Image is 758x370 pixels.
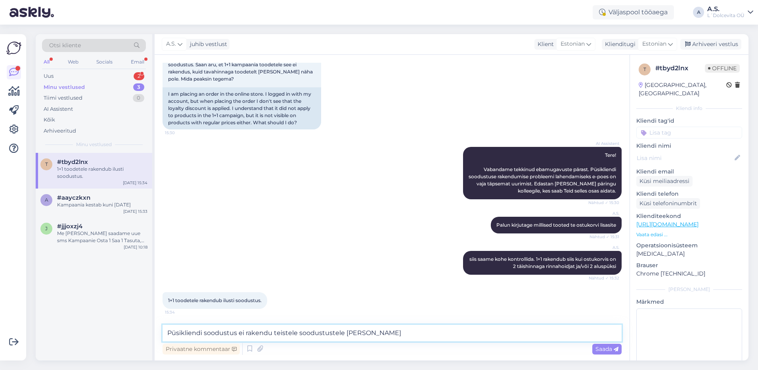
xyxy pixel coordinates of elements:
[636,298,742,306] p: Märkmed
[57,201,147,208] div: Kampaania kestab kuni [DATE]
[707,6,745,12] div: A.S.
[636,270,742,278] p: Chrome [TECHNICAL_ID]
[636,142,742,150] p: Kliendi nimi
[134,72,144,80] div: 2
[636,190,742,198] p: Kliendi telefon
[95,57,114,67] div: Socials
[636,176,693,187] div: Küsi meiliaadressi
[593,5,674,19] div: Väljaspool tööaega
[636,221,699,228] a: [URL][DOMAIN_NAME]
[42,57,51,67] div: All
[129,57,146,67] div: Email
[57,223,82,230] span: #jjjoxzj4
[44,116,55,124] div: Kõik
[6,40,21,56] img: Askly Logo
[44,83,85,91] div: Minu vestlused
[602,40,635,48] div: Klienditugi
[45,161,48,167] span: t
[642,40,666,48] span: Estonian
[57,230,147,244] div: Me [PERSON_NAME] saadame uue sms Kampaanie Osta 1 Saa 1 Tasuta, palun andke teada kas see [PERSON...
[707,6,753,19] a: A.S.L´Dolcevita OÜ
[636,127,742,139] input: Lisa tag
[680,39,741,50] div: Arhiveeri vestlus
[76,141,112,148] span: Minu vestlused
[643,66,646,72] span: t
[636,117,742,125] p: Kliendi tag'id
[168,297,262,303] span: 1+1 toodetele rakendub ilusti soodustus.
[636,241,742,250] p: Operatsioonisüsteem
[636,250,742,258] p: [MEDICAL_DATA]
[163,325,622,341] textarea: Püsikliendi soodustus ei rakendu teistele soodustustele [PERSON_NAME]
[636,261,742,270] p: Brauser
[707,12,745,19] div: L´Dolcevita OÜ
[165,130,195,136] span: 15:30
[636,212,742,220] p: Klienditeekond
[163,87,321,129] div: I am placing an order in the online store. I logged in with my account, but when placing the orde...
[49,41,81,50] span: Otsi kliente
[124,244,147,250] div: [DATE] 10:18
[57,194,90,201] span: #aayczkxn
[636,286,742,293] div: [PERSON_NAME]
[57,158,88,166] span: #tbyd2lnx
[133,94,144,102] div: 0
[45,197,48,203] span: a
[133,83,144,91] div: 3
[588,200,619,206] span: Nähtud ✓ 15:30
[165,309,195,315] span: 15:34
[44,127,76,135] div: Arhiveeritud
[163,344,240,355] div: Privaatne kommentaar
[166,40,176,48] span: A.S.
[639,81,726,98] div: [GEOGRAPHIC_DATA], [GEOGRAPHIC_DATA]
[123,180,147,186] div: [DATE] 15:34
[636,168,742,176] p: Kliendi email
[496,222,616,228] span: Palun kirjutage millised tooted te ostukorvi lisasite
[590,141,619,146] span: AI Assistent
[590,245,619,251] span: A.S.
[44,94,82,102] div: Tiimi vestlused
[637,154,733,162] input: Lisa nimi
[636,198,700,209] div: Küsi telefoninumbrit
[168,47,314,82] span: Teen tellimust e-poest. Logisin oma kontoga sisse, kuid tellimuse tegemisel ma ri näe, et rakendu...
[66,57,80,67] div: Web
[469,256,617,269] span: siis saame kohe kontrollida. 1+1 rakendub siis kui ostukorvis on 2 täishinnaga rinnahoidjat ja/võ...
[595,345,618,353] span: Saada
[590,234,619,240] span: Nähtud ✓ 15:31
[636,231,742,238] p: Vaata edasi ...
[187,40,227,48] div: juhib vestlust
[57,166,147,180] div: 1+1 toodetele rakendub ilusti soodustus.
[590,210,619,216] span: A.S.
[45,225,48,231] span: j
[655,64,705,73] div: # tbyd2lnx
[44,105,73,113] div: AI Assistent
[636,105,742,112] div: Kliendi info
[705,64,740,73] span: Offline
[561,40,585,48] span: Estonian
[123,208,147,214] div: [DATE] 15:33
[589,275,619,281] span: Nähtud ✓ 15:32
[693,7,704,18] div: A
[44,72,54,80] div: Uus
[534,40,554,48] div: Klient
